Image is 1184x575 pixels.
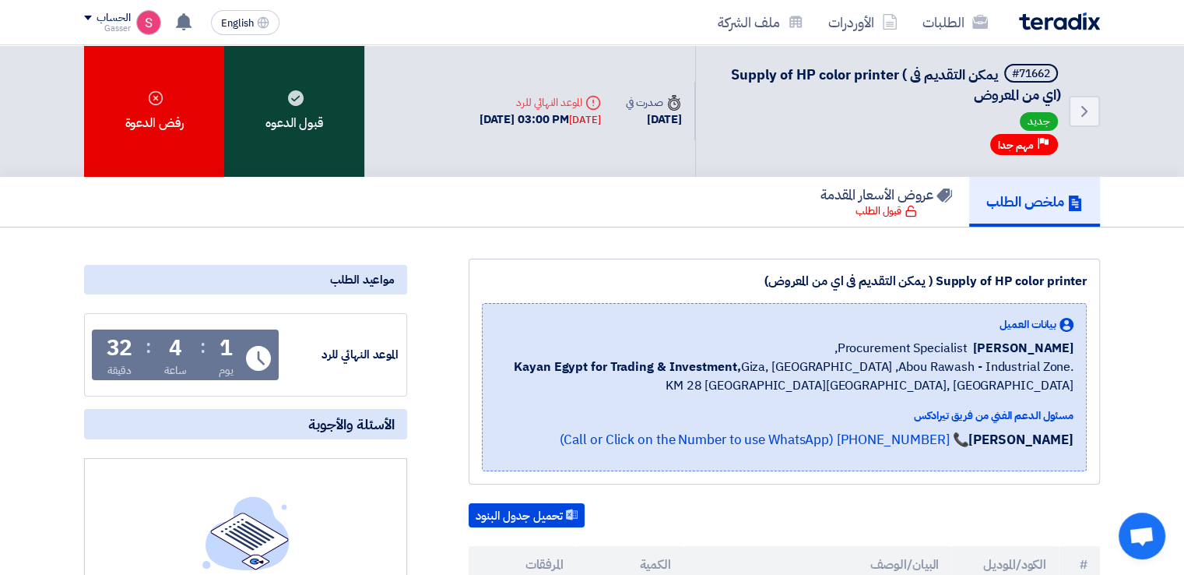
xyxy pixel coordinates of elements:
[469,503,585,528] button: تحميل جدول البنود
[816,4,910,41] a: الأوردرات
[910,4,1000,41] a: الطلبات
[705,4,816,41] a: ملف الشركة
[569,112,600,128] div: [DATE]
[1119,513,1165,559] div: Open chat
[169,337,182,359] div: 4
[136,10,161,35] img: unnamed_1748516558010.png
[731,64,1061,105] span: Supply of HP color printer ( يمكن التقديم فى اي من المعروض)
[97,12,130,25] div: الحساب
[480,94,601,111] div: الموعد النهائي للرد
[514,358,740,376] b: Kayan Egypt for Trading & Investment,
[856,203,917,219] div: قبول الطلب
[211,10,279,35] button: English
[715,64,1061,104] h5: Supply of HP color printer ( يمكن التقديم فى اي من المعروض)
[559,430,968,450] a: 📞 [PHONE_NUMBER] (Call or Click on the Number to use WhatsApp)
[219,362,234,379] div: يوم
[834,339,968,358] span: Procurement Specialist,
[200,333,206,361] div: :
[986,192,1083,210] h5: ملخص الطلب
[495,358,1073,395] span: Giza, [GEOGRAPHIC_DATA] ,Abou Rawash - Industrial Zone. KM 28 [GEOGRAPHIC_DATA][GEOGRAPHIC_DATA],...
[107,362,132,379] div: دقيقة
[1019,12,1100,30] img: Teradix logo
[308,415,395,433] span: الأسئلة والأجوبة
[495,407,1073,424] div: مسئول الدعم الفني من فريق تيرادكس
[220,337,233,359] div: 1
[969,177,1100,227] a: ملخص الطلب
[224,45,364,177] div: قبول الدعوه
[973,339,1073,358] span: [PERSON_NAME]
[482,272,1087,291] div: Supply of HP color printer ( يمكن التقديم فى اي من المعروض)
[84,45,224,177] div: رفض الدعوة
[968,430,1073,450] strong: [PERSON_NAME]
[820,185,952,203] h5: عروض الأسعار المقدمة
[202,496,290,570] img: empty_state_list.svg
[84,24,130,33] div: Gasser
[1000,316,1056,333] span: بيانات العميل
[107,337,133,359] div: 32
[998,138,1034,153] span: مهم جدا
[282,346,399,364] div: الموعد النهائي للرد
[480,111,601,129] div: [DATE] 03:00 PM
[626,94,682,111] div: صدرت في
[1012,69,1050,79] div: #71662
[164,362,187,379] div: ساعة
[84,265,407,295] div: مواعيد الطلب
[1020,112,1058,131] span: جديد
[626,111,682,129] div: [DATE]
[146,333,151,361] div: :
[803,177,969,227] a: عروض الأسعار المقدمة قبول الطلب
[221,18,254,29] span: English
